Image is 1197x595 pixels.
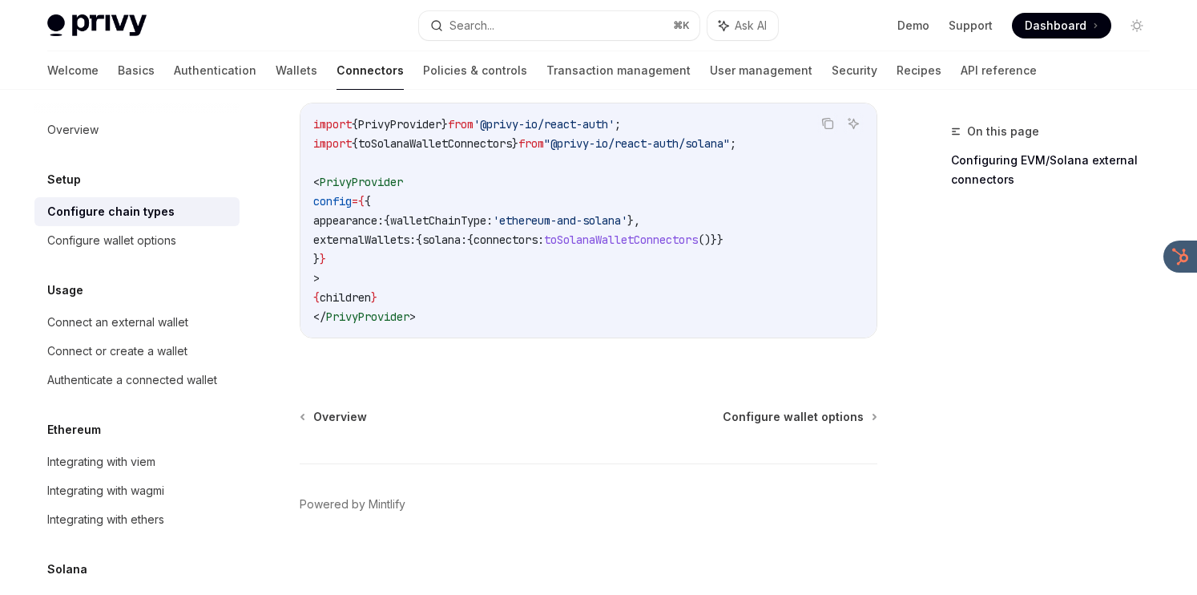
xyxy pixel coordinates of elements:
[673,19,690,32] span: ⌘ K
[276,51,317,90] a: Wallets
[47,452,155,472] div: Integrating with viem
[627,213,640,228] span: },
[47,51,99,90] a: Welcome
[710,51,812,90] a: User management
[313,290,320,305] span: {
[843,113,864,134] button: Ask AI
[47,120,99,140] div: Overview
[313,252,320,266] span: }
[832,51,877,90] a: Security
[615,117,621,132] span: ;
[313,175,320,189] span: <
[47,202,175,221] div: Configure chain types
[47,481,164,500] div: Integrating with wagmi
[493,213,627,228] span: 'ethereum-and-solana'
[730,136,736,151] span: ;
[698,233,723,247] span: ()}}
[518,136,544,151] span: from
[313,194,352,208] span: config
[358,136,512,151] span: toSolanaWalletConnectors
[735,18,767,34] span: Ask AI
[47,313,188,332] div: Connect an external wallet
[320,290,371,305] span: children
[409,310,416,324] span: >
[313,233,416,247] span: externalWallets:
[313,271,320,285] span: >
[34,505,240,534] a: Integrating with ethers
[817,113,838,134] button: Copy the contents from the code block
[313,136,352,151] span: import
[371,290,377,305] span: }
[47,510,164,529] div: Integrating with ethers
[967,122,1039,141] span: On this page
[313,310,326,324] span: </
[961,51,1037,90] a: API reference
[723,409,864,425] span: Configure wallet options
[118,51,155,90] a: Basics
[419,11,699,40] button: Search...⌘K
[441,117,448,132] span: }
[384,213,390,228] span: {
[326,310,409,324] span: PrivyProvider
[449,16,494,35] div: Search...
[544,136,730,151] span: "@privy-io/react-auth/solana"
[358,117,441,132] span: PrivyProvider
[422,233,467,247] span: solana:
[423,51,527,90] a: Policies & controls
[949,18,993,34] a: Support
[352,136,358,151] span: {
[47,420,101,439] h5: Ethereum
[707,11,778,40] button: Ask AI
[1012,13,1111,38] a: Dashboard
[416,233,422,247] span: {
[352,117,358,132] span: {
[448,117,474,132] span: from
[47,560,87,579] h5: Solana
[951,148,1163,192] a: Configuring EVM/Solana external connectors
[300,496,405,512] a: Powered by Mintlify
[47,170,81,189] h5: Setup
[34,366,240,395] a: Authenticate a connected wallet
[34,197,240,226] a: Configure chain types
[34,447,240,476] a: Integrating with viem
[390,213,493,228] span: walletChainType:
[47,231,176,250] div: Configure wallet options
[1025,18,1086,34] span: Dashboard
[34,337,240,366] a: Connect or create a wallet
[313,117,352,132] span: import
[723,409,876,425] a: Configure wallet options
[467,233,474,247] span: {
[320,252,326,266] span: }
[1124,13,1150,38] button: Toggle dark mode
[474,233,544,247] span: connectors:
[313,213,384,228] span: appearance:
[47,342,187,361] div: Connect or create a wallet
[174,51,256,90] a: Authentication
[897,51,941,90] a: Recipes
[337,51,404,90] a: Connectors
[546,51,691,90] a: Transaction management
[34,476,240,505] a: Integrating with wagmi
[365,194,371,208] span: {
[474,117,615,132] span: '@privy-io/react-auth'
[358,194,365,208] span: {
[34,115,240,144] a: Overview
[47,14,147,37] img: light logo
[34,226,240,255] a: Configure wallet options
[320,175,403,189] span: PrivyProvider
[313,409,367,425] span: Overview
[34,308,240,337] a: Connect an external wallet
[897,18,929,34] a: Demo
[352,194,358,208] span: =
[301,409,367,425] a: Overview
[512,136,518,151] span: }
[47,281,83,300] h5: Usage
[544,233,698,247] span: toSolanaWalletConnectors
[47,370,217,390] div: Authenticate a connected wallet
